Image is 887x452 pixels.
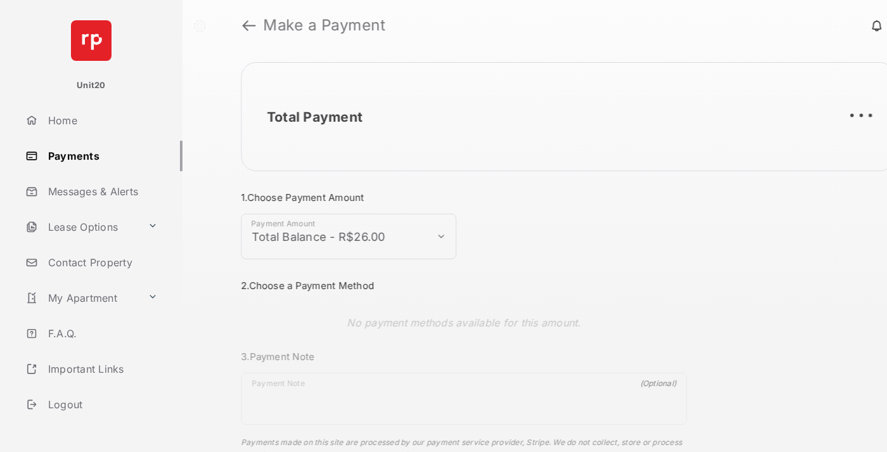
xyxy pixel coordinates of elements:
a: F.A.Q. [20,318,182,349]
p: No payment methods available for this amount. [347,315,581,330]
a: Messages & Alerts [20,176,182,207]
h2: Total Payment [267,109,362,125]
a: My Apartment [20,283,143,313]
a: Important Links [20,354,163,384]
strong: Make a Payment [263,18,385,33]
p: Unit20 [77,79,106,92]
img: svg+xml;base64,PHN2ZyB4bWxucz0iaHR0cDovL3d3dy53My5vcmcvMjAwMC9zdmciIHdpZHRoPSI2NCIgaGVpZ2h0PSI2NC... [71,20,112,61]
a: Lease Options [20,212,143,242]
h3: 1. Choose Payment Amount [241,191,687,203]
a: Logout [20,389,182,420]
a: Payments [20,141,182,171]
h3: 3. Payment Note [241,351,687,363]
a: Contact Property [20,247,182,278]
h3: 2. Choose a Payment Method [241,280,687,292]
a: Home [20,105,182,136]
